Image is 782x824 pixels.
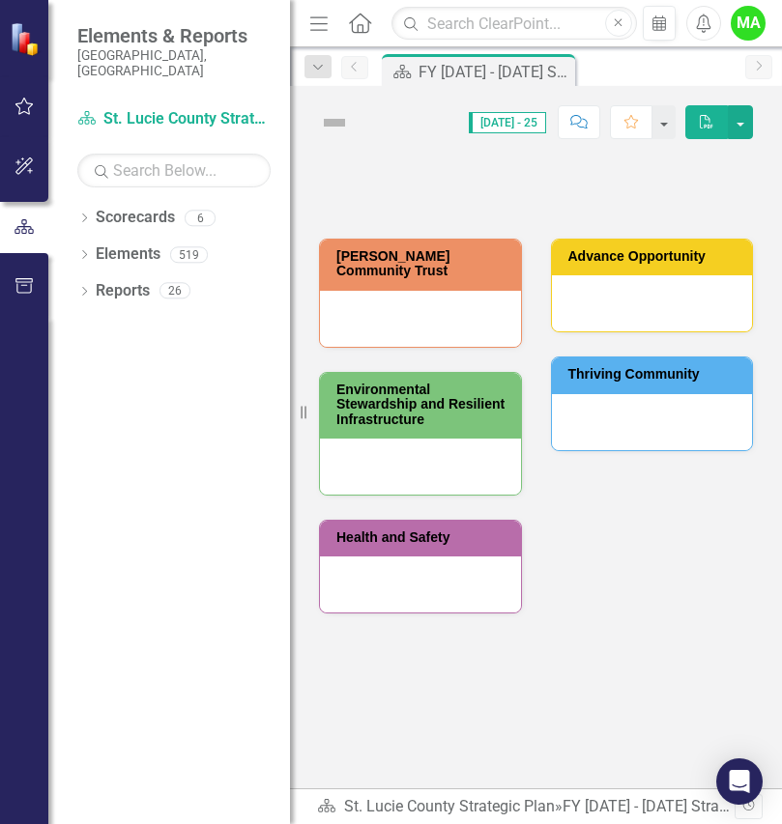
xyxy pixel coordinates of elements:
[96,280,150,302] a: Reports
[344,797,555,815] a: St. Lucie County Strategic Plan
[319,107,350,138] img: Not Defined
[96,207,175,229] a: Scorecards
[336,249,511,279] h3: [PERSON_NAME] Community Trust
[336,383,511,427] h3: Environmental Stewardship and Resilient Infrastructure
[77,47,271,79] small: [GEOGRAPHIC_DATA], [GEOGRAPHIC_DATA]
[77,154,271,187] input: Search Below...
[419,60,570,84] div: FY [DATE] - [DATE] Strategic Plan
[317,796,735,818] div: »
[716,758,763,805] div: Open Intercom Messenger
[469,112,546,133] span: [DATE] - 25
[8,20,44,57] img: ClearPoint Strategy
[159,283,190,299] div: 26
[731,6,766,41] button: MA
[185,210,216,226] div: 6
[170,246,208,263] div: 519
[77,24,271,47] span: Elements & Reports
[568,249,743,264] h3: Advance Opportunity
[568,367,743,382] h3: Thriving Community
[336,530,511,545] h3: Health and Safety
[391,7,636,41] input: Search ClearPoint...
[77,108,271,130] a: St. Lucie County Strategic Plan
[96,243,160,266] a: Elements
